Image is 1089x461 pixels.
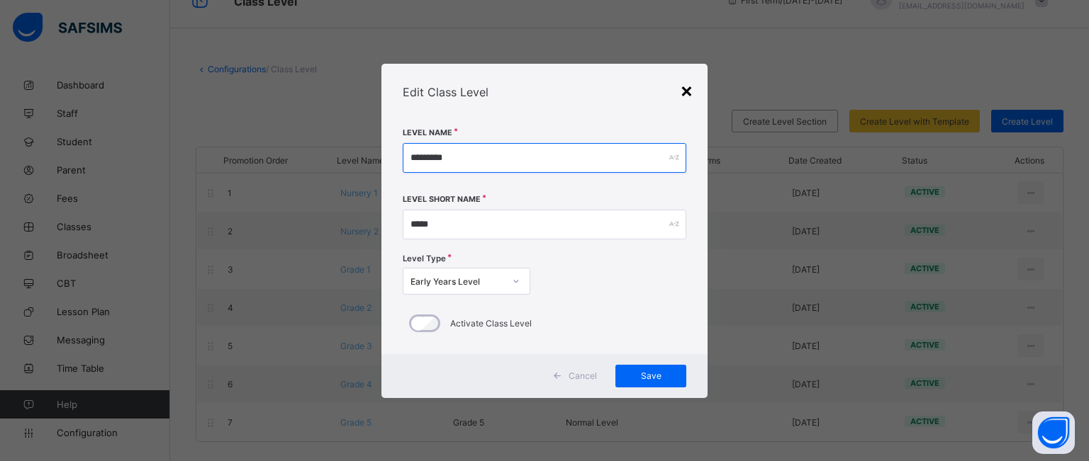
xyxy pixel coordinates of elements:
[1032,411,1075,454] button: Open asap
[450,318,532,329] label: Activate Class Level
[403,195,481,204] label: Level Short Name
[569,370,597,381] span: Cancel
[403,254,446,263] span: Level Type
[626,370,676,381] span: Save
[403,85,488,99] span: Edit Class Level
[680,78,693,102] div: ×
[411,275,504,286] div: Early Years Level
[403,128,452,137] label: Level Name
